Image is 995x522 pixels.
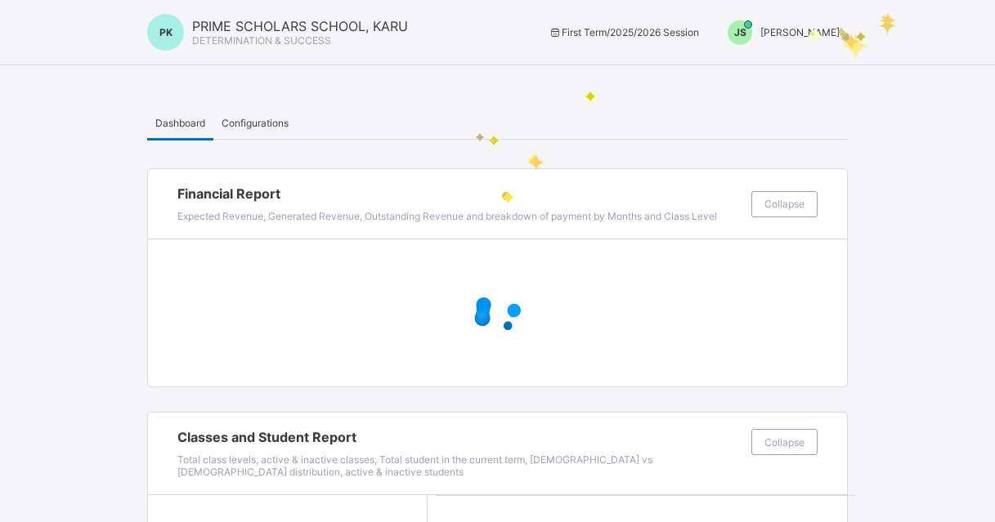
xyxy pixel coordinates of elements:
[159,26,173,38] span: PK
[192,18,408,34] span: PRIME SCHOLARS SCHOOL, KARU
[177,210,717,222] span: Expected Revenue, Generated Revenue, Outstanding Revenue and breakdown of payment by Months and C...
[192,34,331,47] span: DETERMINATION & SUCCESS
[734,26,746,38] span: JS
[764,198,805,210] span: Collapse
[155,117,205,129] span: Dashboard
[760,26,840,38] span: [PERSON_NAME]
[177,185,743,202] span: Financial Report
[222,117,289,129] span: Configurations
[764,436,805,448] span: Collapse
[548,26,699,38] span: session/term information
[177,429,743,445] span: Classes and Student Report
[177,453,652,478] span: Total class levels, active & inactive classes, Total student in the current term, [DEMOGRAPHIC_DA...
